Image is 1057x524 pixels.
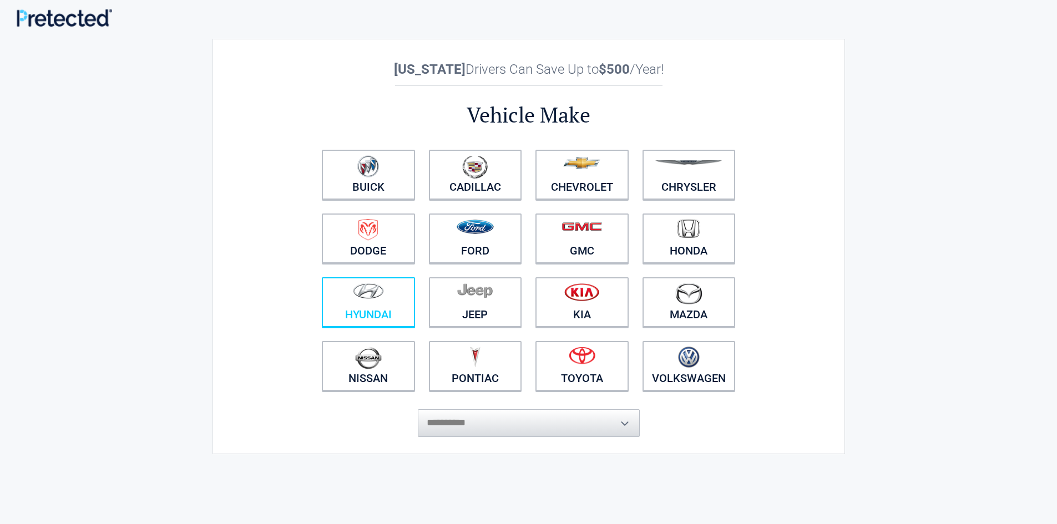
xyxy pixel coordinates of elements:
a: Volkswagen [643,341,736,391]
img: nissan [355,347,382,369]
b: $500 [599,62,630,77]
a: GMC [535,213,629,263]
img: Main Logo [17,9,112,26]
a: Ford [429,213,522,263]
a: Chrysler [643,150,736,200]
img: pontiac [469,347,481,368]
img: volkswagen [678,347,700,368]
img: gmc [562,222,602,231]
a: Dodge [322,213,415,263]
b: [US_STATE] [394,62,466,77]
a: Honda [643,213,736,263]
img: chevrolet [563,157,600,169]
a: Nissan [322,341,415,391]
img: dodge [358,219,378,241]
a: Cadillac [429,150,522,200]
img: chrysler [655,160,722,165]
a: Pontiac [429,341,522,391]
h2: Vehicle Make [315,101,742,129]
img: toyota [569,347,595,364]
img: hyundai [353,283,384,299]
img: mazda [675,283,702,304]
img: ford [457,220,494,234]
a: Buick [322,150,415,200]
img: kia [564,283,599,301]
h2: Drivers Can Save Up to /Year [315,62,742,77]
a: Chevrolet [535,150,629,200]
a: Mazda [643,277,736,327]
img: honda [677,219,700,238]
a: Toyota [535,341,629,391]
a: Kia [535,277,629,327]
img: jeep [457,283,493,298]
a: Hyundai [322,277,415,327]
a: Jeep [429,277,522,327]
img: buick [357,155,379,177]
img: cadillac [462,155,488,179]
